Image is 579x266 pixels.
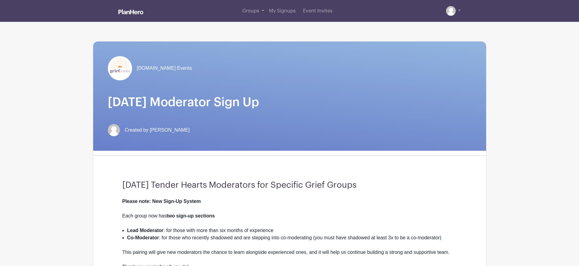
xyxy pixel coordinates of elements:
[127,234,457,249] li: : for those who recently shadowed and are stepping into co-moderating (you must have shadowed at ...
[242,8,259,13] span: Groups
[137,65,192,72] span: [DOMAIN_NAME] Events
[125,126,190,134] span: Created by [PERSON_NAME]
[108,95,472,109] h1: [DATE] Moderator Sign Up
[122,212,457,227] div: Each group now has
[108,124,120,136] img: default-ce2991bfa6775e67f084385cd625a349d9dcbb7a52a09fb2fda1e96e2d18dcdb.png
[269,8,296,13] span: My Signups
[166,213,215,218] strong: two sign-up sections
[127,235,159,240] strong: Co-Moderator
[446,6,456,16] img: default-ce2991bfa6775e67f084385cd625a349d9dcbb7a52a09fb2fda1e96e2d18dcdb.png
[122,199,201,204] strong: Please note: New Sign-Up System
[108,56,132,80] img: grief-logo-planhero.png
[118,9,143,14] img: logo_white-6c42ec7e38ccf1d336a20a19083b03d10ae64f83f12c07503d8b9e83406b4c7d.svg
[303,8,332,13] span: Event Invites
[127,228,164,233] strong: Lead Moderator
[127,227,457,234] li: : for those with more than six months of experience
[122,180,457,190] h3: [DATE] Tender Hearts Moderators for Specific Grief Groups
